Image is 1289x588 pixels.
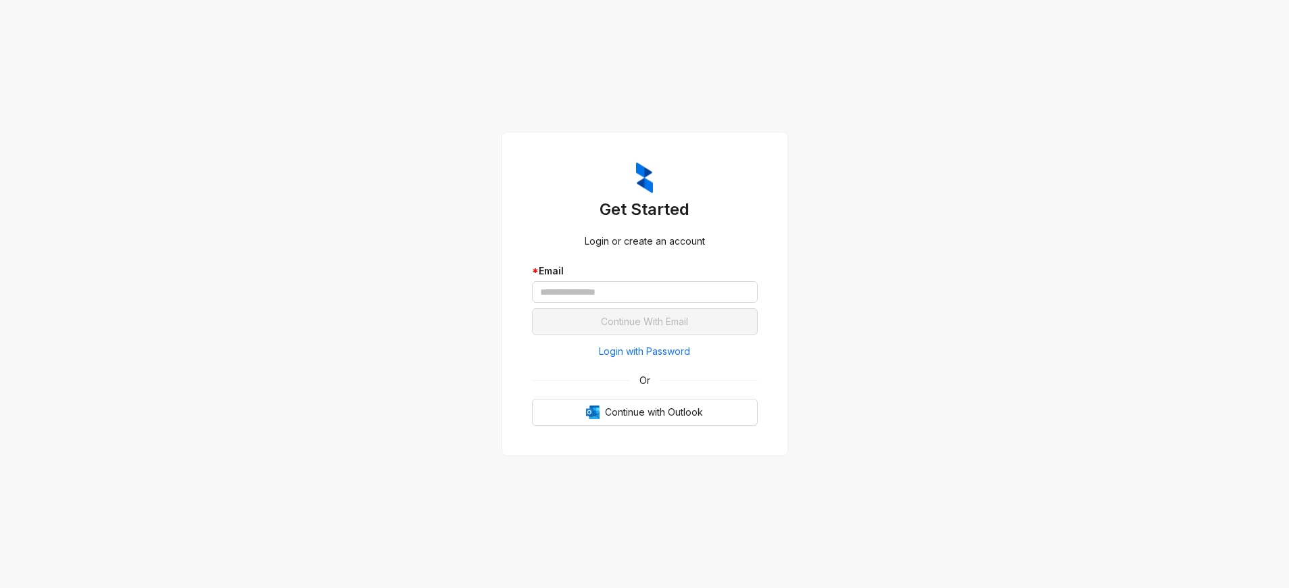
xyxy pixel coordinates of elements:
div: Login or create an account [532,234,758,249]
button: OutlookContinue with Outlook [532,399,758,426]
img: ZumaIcon [636,162,653,193]
span: Continue with Outlook [605,405,703,420]
div: Email [532,264,758,278]
span: Login with Password [599,344,690,359]
img: Outlook [586,406,600,419]
h3: Get Started [532,199,758,220]
button: Continue With Email [532,308,758,335]
span: Or [630,373,660,388]
button: Login with Password [532,341,758,362]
